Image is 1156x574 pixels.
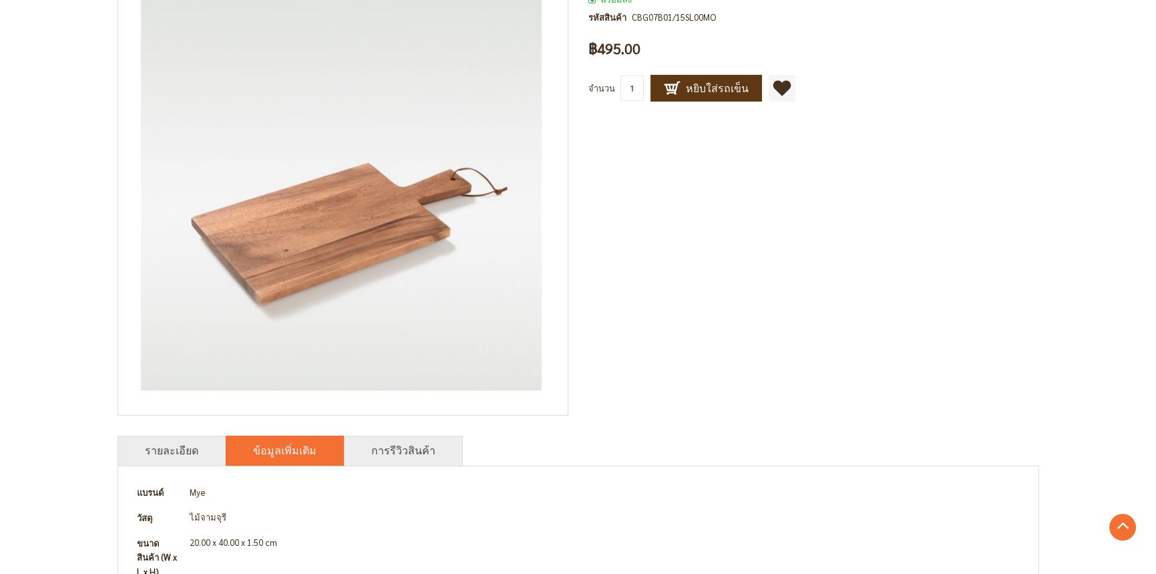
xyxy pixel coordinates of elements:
a: การรีวิวสินค้า [371,442,435,458]
td: ไม้จามจุรี [185,505,1025,531]
th: แบรนด์ [132,480,185,505]
span: หยิบใส่รถเข็น [664,80,749,96]
a: Go to Top [1109,514,1136,541]
a: เพิ่มไปยังรายการโปรด [769,75,795,102]
a: รายละเอียด [145,442,198,458]
a: ข้อมูลเพิ่มเติม [253,442,317,458]
strong: รหัสสินค้า [588,10,632,25]
span: ฿495.00 [588,41,640,56]
th: วัสดุ [132,505,185,531]
td: Mye [185,480,1025,505]
button: หยิบใส่รถเข็น [650,75,762,102]
div: CBG07B01/15SL00MO [632,10,716,25]
span: จำนวน [588,82,615,94]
